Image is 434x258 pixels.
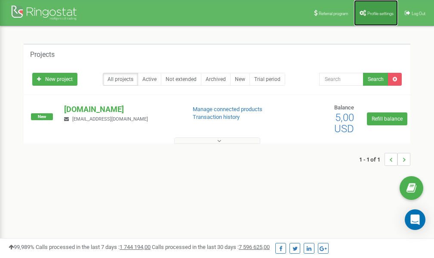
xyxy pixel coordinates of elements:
[359,144,410,174] nav: ...
[230,73,250,86] a: New
[193,114,240,120] a: Transaction history
[120,244,151,250] u: 1 744 194,00
[9,244,34,250] span: 99,989%
[405,209,425,230] div: Open Intercom Messenger
[319,73,363,86] input: Search
[367,112,407,125] a: Refill balance
[193,106,262,112] a: Manage connected products
[72,116,148,122] span: [EMAIL_ADDRESS][DOMAIN_NAME]
[161,73,201,86] a: Not extended
[152,244,270,250] span: Calls processed in the last 30 days :
[359,153,385,166] span: 1 - 1 of 1
[334,112,354,135] span: 5,00 USD
[239,244,270,250] u: 7 596 625,00
[319,11,348,16] span: Referral program
[138,73,161,86] a: Active
[36,244,151,250] span: Calls processed in the last 7 days :
[201,73,231,86] a: Archived
[367,11,394,16] span: Profile settings
[64,104,179,115] p: [DOMAIN_NAME]
[412,11,425,16] span: Log Out
[30,51,55,59] h5: Projects
[32,73,77,86] a: New project
[363,73,388,86] button: Search
[103,73,138,86] a: All projects
[31,113,53,120] span: New
[334,104,354,111] span: Balance
[249,73,285,86] a: Trial period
